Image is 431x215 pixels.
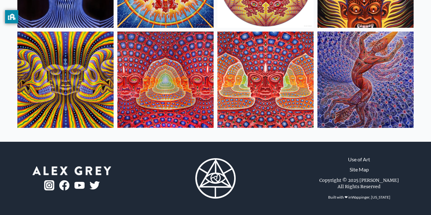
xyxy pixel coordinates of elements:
[348,156,370,163] a: Use of Art
[338,183,381,190] div: All Rights Reserved
[90,181,100,189] img: twitter-logo.png
[351,195,390,200] a: Wappinger, [US_STATE]
[59,180,69,190] img: fb-logo.png
[44,180,54,190] img: ig-logo.png
[350,166,369,173] a: Site Map
[5,10,18,23] button: privacy banner
[319,177,399,183] div: Copyright © 2025 [PERSON_NAME]
[326,192,393,202] div: Built with ❤ in
[74,182,85,189] img: youtube-logo.png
